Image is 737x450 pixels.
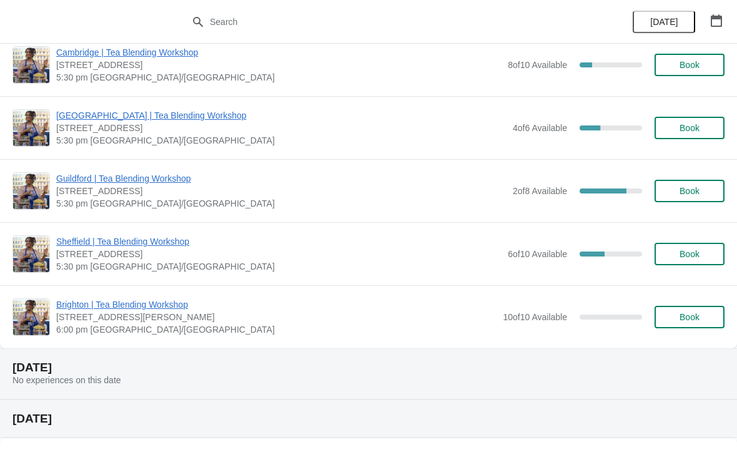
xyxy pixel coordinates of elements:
[508,60,567,70] span: 8 of 10 Available
[13,236,49,272] img: Sheffield | Tea Blending Workshop | 76 - 78 Pinstone Street, Sheffield, S1 2HP | 5:30 pm Europe/L...
[209,11,553,33] input: Search
[12,413,725,425] h2: [DATE]
[655,117,725,139] button: Book
[56,323,497,336] span: 6:00 pm [GEOGRAPHIC_DATA]/[GEOGRAPHIC_DATA]
[56,172,507,185] span: Guildford | Tea Blending Workshop
[680,123,700,133] span: Book
[56,46,502,59] span: Cambridge | Tea Blending Workshop
[13,47,49,83] img: Cambridge | Tea Blending Workshop | 8-9 Green Street, Cambridge, CB2 3JU | 5:30 pm Europe/London
[13,110,49,146] img: London Covent Garden | Tea Blending Workshop | 11 Monmouth St, London, WC2H 9DA | 5:30 pm Europe/...
[633,11,695,33] button: [DATE]
[655,180,725,202] button: Book
[56,260,502,273] span: 5:30 pm [GEOGRAPHIC_DATA]/[GEOGRAPHIC_DATA]
[56,122,507,134] span: [STREET_ADDRESS]
[650,17,678,27] span: [DATE]
[56,59,502,71] span: [STREET_ADDRESS]
[56,134,507,147] span: 5:30 pm [GEOGRAPHIC_DATA]/[GEOGRAPHIC_DATA]
[680,249,700,259] span: Book
[513,186,567,196] span: 2 of 8 Available
[56,185,507,197] span: [STREET_ADDRESS]
[655,243,725,265] button: Book
[56,311,497,323] span: [STREET_ADDRESS][PERSON_NAME]
[56,109,507,122] span: [GEOGRAPHIC_DATA] | Tea Blending Workshop
[513,123,567,133] span: 4 of 6 Available
[12,361,725,374] h2: [DATE]
[12,375,121,385] span: No experiences on this date
[503,312,567,322] span: 10 of 10 Available
[655,54,725,76] button: Book
[56,197,507,210] span: 5:30 pm [GEOGRAPHIC_DATA]/[GEOGRAPHIC_DATA]
[13,299,49,335] img: Brighton | Tea Blending Workshop | 41 Gardner Street, Brighton BN1 1UN | 6:00 pm Europe/London
[56,248,502,260] span: [STREET_ADDRESS]
[508,249,567,259] span: 6 of 10 Available
[680,60,700,70] span: Book
[680,312,700,322] span: Book
[56,235,502,248] span: Sheffield | Tea Blending Workshop
[56,71,502,84] span: 5:30 pm [GEOGRAPHIC_DATA]/[GEOGRAPHIC_DATA]
[680,186,700,196] span: Book
[655,306,725,328] button: Book
[56,298,497,311] span: Brighton | Tea Blending Workshop
[13,173,49,209] img: Guildford | Tea Blending Workshop | 5 Market Street, Guildford, GU1 4LB | 5:30 pm Europe/London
